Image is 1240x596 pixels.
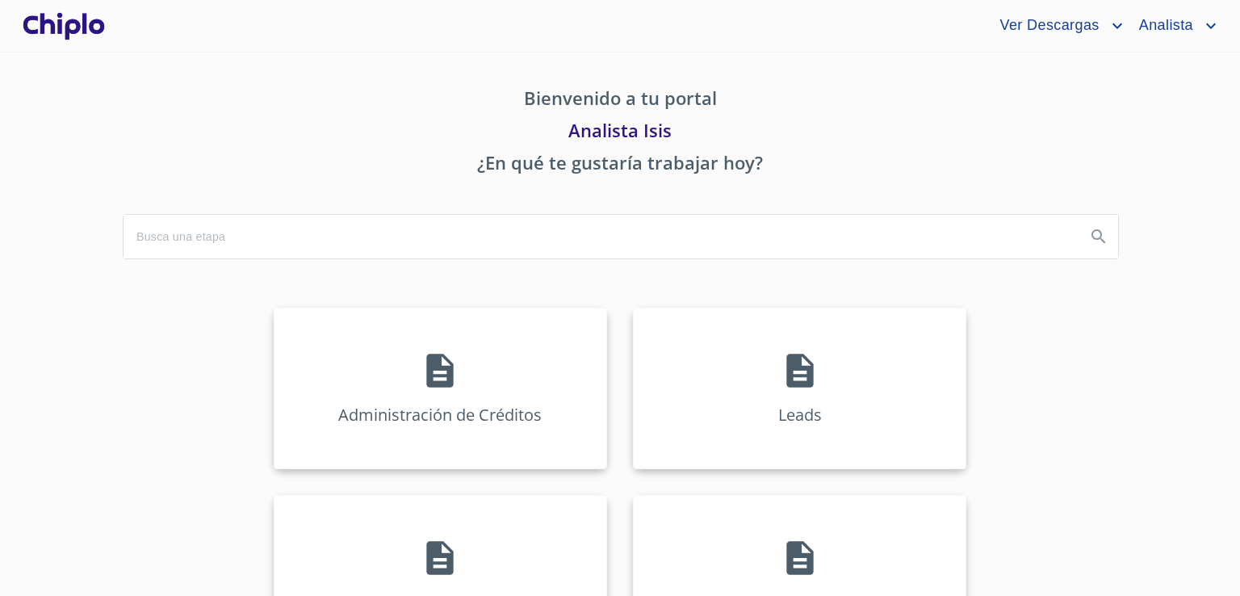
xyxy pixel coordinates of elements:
p: ¿En qué te gustaría trabajar hoy? [123,149,1117,182]
button: Search [1079,217,1118,256]
input: search [124,215,1073,258]
p: Leads [778,404,822,426]
span: Ver Descargas [987,13,1107,39]
span: Analista [1127,13,1201,39]
button: account of current user [987,13,1126,39]
p: Analista Isis [123,117,1117,149]
button: account of current user [1127,13,1221,39]
p: Bienvenido a tu portal [123,85,1117,117]
p: Administración de Créditos [338,404,542,426]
